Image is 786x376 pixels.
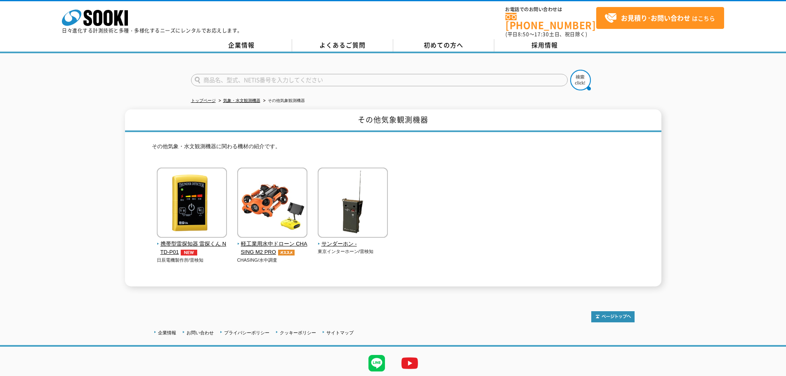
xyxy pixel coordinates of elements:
[505,31,587,38] span: (平日 ～ 土日、祝日除く)
[505,7,596,12] span: お電話でのお問い合わせは
[62,28,243,33] p: 日々進化する計測技術と多種・多様化するニーズにレンタルでお応えします。
[393,39,494,52] a: 初めての方へ
[237,168,307,240] img: 軽工業用水中ドローン CHASING M2 PRO
[326,330,354,335] a: サイトマップ
[318,168,388,240] img: サンダーホン -
[570,70,591,90] img: btn_search.png
[191,39,292,52] a: 企業情報
[424,40,463,50] span: 初めての方へ
[157,257,227,264] p: 日辰電機製作所/雷検知
[152,142,635,155] p: その他気象・水文観測機器に関わる機材の紹介です。
[318,248,388,255] p: 東京インターホーン/雷検知
[621,13,690,23] strong: お見積り･お問い合わせ
[604,12,715,24] span: はこちら
[237,232,308,257] a: 軽工業用水中ドローン CHASING M2 PROオススメ
[276,250,297,255] img: オススメ
[505,13,596,30] a: [PHONE_NUMBER]
[157,240,227,257] span: 携帯型雷探知器 雷探くん NTD-P01
[186,330,214,335] a: お問い合わせ
[518,31,529,38] span: 8:50
[534,31,549,38] span: 17:30
[224,330,269,335] a: プライバシーポリシー
[158,330,176,335] a: 企業情報
[179,250,199,255] img: NEW
[191,74,568,86] input: 商品名、型式、NETIS番号を入力してください
[318,232,388,248] a: サンダーホン -
[494,39,595,52] a: 採用情報
[191,98,216,103] a: トップページ
[596,7,724,29] a: お見積り･お問い合わせはこちら
[318,240,388,248] span: サンダーホン -
[280,330,316,335] a: クッキーポリシー
[262,97,305,105] li: その他気象観測機器
[157,232,227,257] a: 携帯型雷探知器 雷探くん NTD-P01NEW
[125,109,661,132] h1: その他気象観測機器
[157,168,227,240] img: 携帯型雷探知器 雷探くん NTD-P01
[237,257,308,264] p: CHASING/水中調査
[223,98,260,103] a: 気象・水文観測機器
[292,39,393,52] a: よくあるご質問
[237,240,308,257] span: 軽工業用水中ドローン CHASING M2 PRO
[591,311,635,322] img: トップページへ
